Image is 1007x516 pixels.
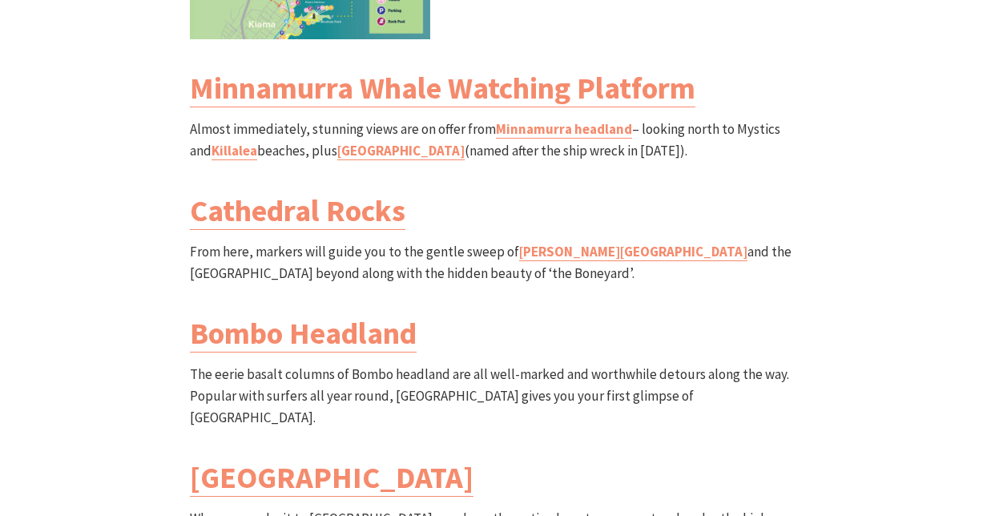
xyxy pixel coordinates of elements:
[190,241,818,284] p: From here, markers will guide you to the gentle sweep of and the [GEOGRAPHIC_DATA] beyond along w...
[496,120,632,139] a: Minnamurra headland
[190,364,818,429] p: The eerie basalt columns of Bombo headland are all well-marked and worthwhile detours along the w...
[337,142,465,160] a: [GEOGRAPHIC_DATA]
[190,191,405,230] a: Cathedral Rocks
[190,69,695,107] a: Minnamurra Whale Watching Platform
[190,314,417,353] a: Bombo Headland
[190,119,818,162] p: Almost immediately, stunning views are on offer from – looking north to Mystics and beaches, plus...
[211,142,257,160] a: Killalea
[190,458,473,497] a: [GEOGRAPHIC_DATA]
[519,243,747,261] a: [PERSON_NAME][GEOGRAPHIC_DATA]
